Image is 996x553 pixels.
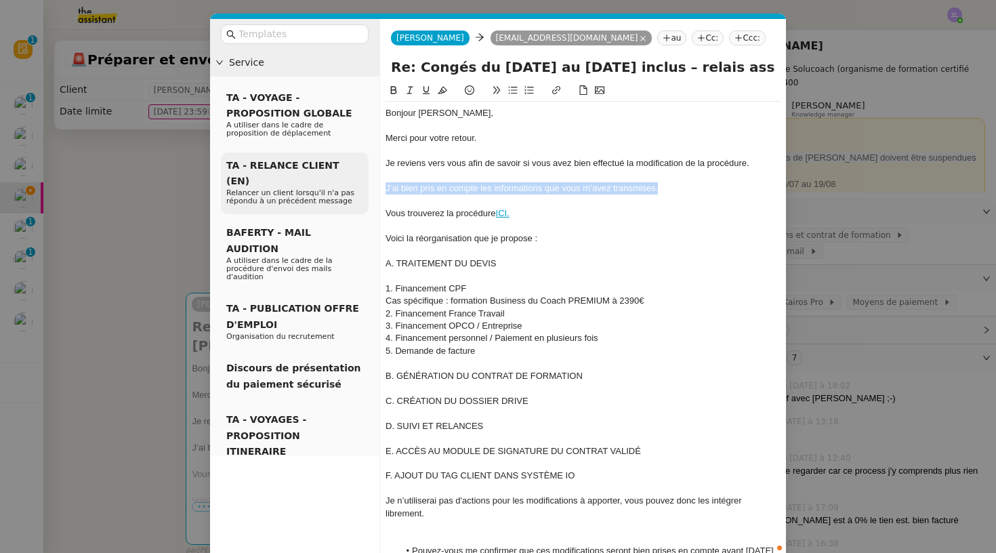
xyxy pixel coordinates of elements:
[692,30,724,45] nz-tag: Cc:
[386,370,781,382] div: B. GÉNÉRATION DU CONTRAT DE FORMATION
[226,227,311,253] span: BAFERTY - MAIL AUDITION
[386,295,781,307] div: Cas spécifique : formation Business du Coach PREMIUM à 2390€
[226,92,352,119] span: TA - VOYAGE - PROPOSITION GLOBALE
[386,345,781,357] div: 5. Demande de facture
[386,395,781,407] div: C. CRÉATION DU DOSSIER DRIVE
[729,30,766,45] nz-tag: Ccc:
[386,157,781,169] div: Je reviens vers vous afin de savoir si vous avez bien effectué la modification de la procédure.
[491,30,652,45] nz-tag: [EMAIL_ADDRESS][DOMAIN_NAME]
[386,320,781,332] div: 3. Financement OPCO / Entreprise
[386,232,781,245] div: Voici la réorganisation que je propose :
[386,470,781,482] div: F. AJOUT DU TAG CLIENT DANS SYSTÈME IO
[386,258,781,270] div: A. TRAITEMENT DU DEVIS
[386,308,781,320] div: 2. Financement France Travail
[496,208,510,218] a: ICI.
[229,55,374,70] span: Service
[386,420,781,432] div: D. SUIVI ET RELANCES
[226,188,354,205] span: Relancer un client lorsqu'il n'a pas répondu à un précédent message
[226,256,333,281] span: A utiliser dans le cadre de la procédure d'envoi des mails d'audition
[386,332,781,344] div: 4. Financement personnel / Paiement en plusieurs fois
[226,332,335,341] span: Organisation du recrutement
[386,495,781,520] div: Je n’utiliserai pas d'actions pour les modifications à apporter, vous pouvez donc les intégrer li...
[391,57,775,77] input: Subject
[210,49,379,76] div: Service
[386,445,781,457] div: E. ACCÈS AU MODULE DE SIGNATURE DU CONTRAT VALIDÉ
[226,121,331,138] span: A utiliser dans le cadre de proposition de déplacement
[226,414,306,457] span: TA - VOYAGES - PROPOSITION ITINERAIRE
[386,207,781,220] div: Vous trouverez la procédure
[226,303,359,329] span: TA - PUBLICATION OFFRE D'EMPLOI
[396,33,464,43] span: [PERSON_NAME]
[386,132,781,144] div: Merci pour votre retour.
[386,283,781,295] div: 1. Financement CPF
[386,182,781,194] div: J’ai bien pris en compte les informations que vous m’avez transmises.
[226,160,339,186] span: TA - RELANCE CLIENT (EN)
[238,26,360,42] input: Templates
[226,363,361,389] span: Discours de présentation du paiement sécurisé
[386,107,781,119] div: Bonjour [PERSON_NAME],
[657,30,686,45] nz-tag: au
